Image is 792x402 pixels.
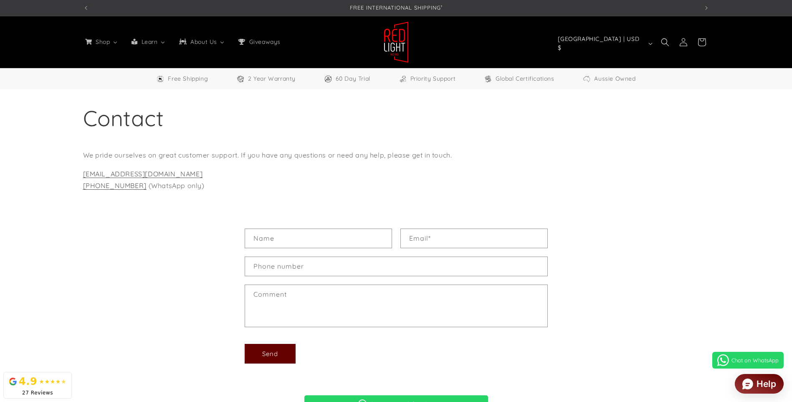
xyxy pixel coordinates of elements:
[83,104,709,132] h1: Contact
[731,357,779,364] span: Chat on WhatsApp
[231,33,286,51] a: Giveaways
[582,74,635,84] a: Aussie Owned
[410,74,456,84] span: Priority Support
[94,38,111,46] span: Shop
[83,149,709,161] p: We pride ourselves on great customer support. If you have any questions or need any help, please ...
[553,36,656,51] button: [GEOGRAPHIC_DATA] | USD $
[742,379,753,389] img: widget icon
[384,21,409,63] img: Red Light Hero
[83,170,203,178] a: [EMAIL_ADDRESS][DOMAIN_NAME]
[172,33,231,51] a: About Us
[248,74,296,84] span: 2 Year Warranty
[168,74,208,84] span: Free Shipping
[78,33,124,51] a: Shop
[380,18,412,66] a: Red Light Hero
[594,74,635,84] span: Aussie Owned
[336,74,370,84] span: 60 Day Trial
[245,344,296,364] button: Send
[140,38,159,46] span: Learn
[757,379,776,388] div: Help
[582,75,591,83] img: Aussie Owned Icon
[324,74,370,84] a: 60 Day Trial
[248,38,281,46] span: Giveaways
[399,75,407,83] img: Support Icon
[83,168,709,192] p: (WhatsApp only)
[324,75,332,83] img: Trial Icon
[350,4,443,11] span: FREE INTERNATIONAL SHIPPING¹
[156,74,208,84] a: Free Worldwide Shipping
[83,181,147,190] a: [PHONE_NUMBER]
[124,33,172,51] a: Learn
[558,35,645,52] span: [GEOGRAPHIC_DATA] | USD $
[656,33,674,51] summary: Search
[236,75,245,83] img: Warranty Icon
[399,74,456,84] a: Priority Support
[496,74,554,84] span: Global Certifications
[189,38,218,46] span: About Us
[156,75,164,83] img: Free Shipping Icon
[484,75,492,83] img: Certifications Icon
[484,74,554,84] a: Global Certifications
[712,352,784,369] a: Chat on WhatsApp
[236,74,296,84] a: 2 Year Warranty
